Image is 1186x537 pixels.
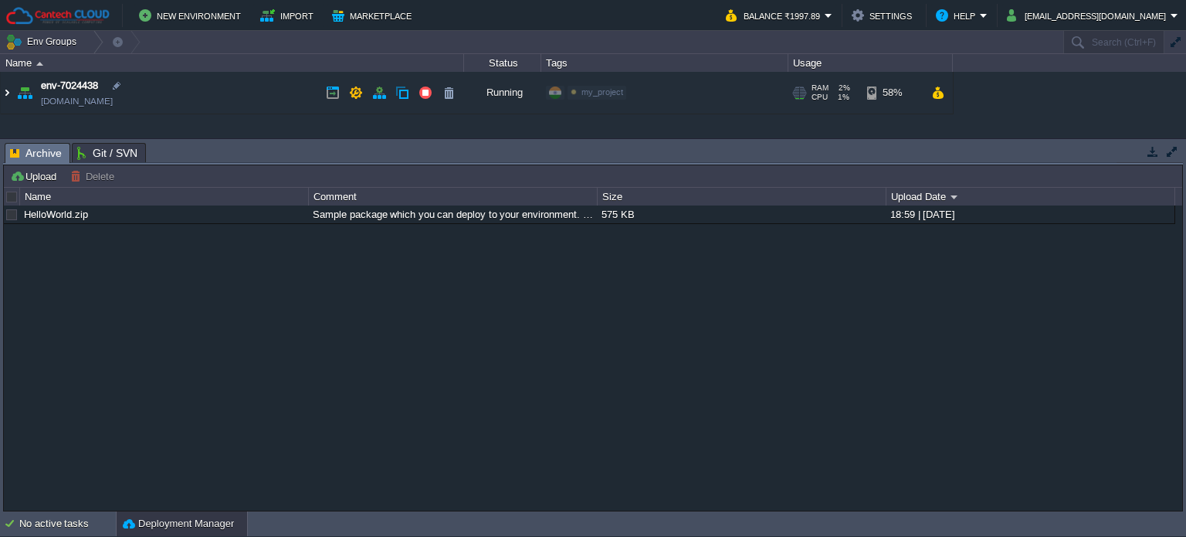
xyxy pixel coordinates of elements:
button: Deployment Manager [123,516,234,532]
span: my_project [581,87,623,97]
span: CPU [812,93,828,102]
img: AMDAwAAAACH5BAEAAAAALAAAAAABAAEAAAICRAEAOw== [1,72,13,114]
div: Usage [789,54,952,72]
a: env-7024438 [41,78,98,93]
div: 58% [867,72,917,114]
div: Status [465,54,540,72]
span: 1% [834,93,849,102]
span: 2% [835,83,850,93]
div: No active tasks [19,512,116,536]
button: Settings [852,6,917,25]
div: Upload Date [887,188,1174,206]
span: Archive [10,144,62,163]
div: Name [21,188,308,206]
div: 18:59 | [DATE] [886,206,1174,223]
button: Marketplace [332,6,416,25]
button: Delete [70,169,119,183]
div: Tags [542,54,788,72]
span: Git / SVN [77,144,137,162]
button: Upload [10,169,61,183]
div: Comment [310,188,597,206]
button: Help [936,6,980,25]
img: Cantech Cloud [5,6,110,25]
a: [DOMAIN_NAME] [41,93,113,109]
div: Sample package which you can deploy to your environment. Feel free to delete and upload a package... [309,206,596,223]
div: Running [464,72,541,114]
div: 575 KB [598,206,885,223]
button: Import [260,6,318,25]
a: HelloWorld.zip [24,209,88,220]
span: RAM [812,83,829,93]
img: AMDAwAAAACH5BAEAAAAALAAAAAABAAEAAAICRAEAOw== [36,62,43,66]
button: Balance ₹1997.89 [726,6,825,25]
div: Size [598,188,886,206]
button: New Environment [139,6,246,25]
img: AMDAwAAAACH5BAEAAAAALAAAAAABAAEAAAICRAEAOw== [14,72,36,114]
div: Name [2,54,463,72]
button: Env Groups [5,31,82,53]
button: [EMAIL_ADDRESS][DOMAIN_NAME] [1007,6,1171,25]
